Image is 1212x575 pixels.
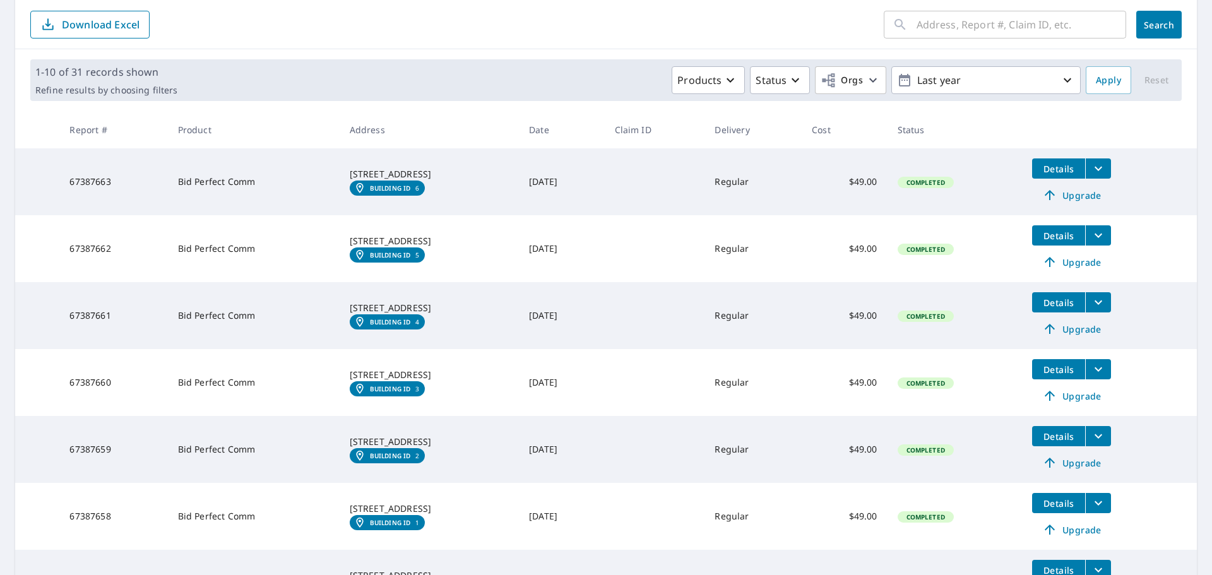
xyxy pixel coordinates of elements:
[899,379,953,388] span: Completed
[1032,453,1111,473] a: Upgrade
[704,349,802,416] td: Regular
[1040,254,1103,270] span: Upgrade
[1032,225,1085,246] button: detailsBtn-67387662
[168,215,340,282] td: Bid Perfect Comm
[168,483,340,550] td: Bid Perfect Comm
[1085,292,1111,312] button: filesDropdownBtn-67387661
[59,349,167,416] td: 67387660
[350,247,425,263] a: Building ID5
[59,282,167,349] td: 67387661
[704,111,802,148] th: Delivery
[802,148,887,215] td: $49.00
[519,416,604,483] td: [DATE]
[815,66,886,94] button: Orgs
[899,513,953,521] span: Completed
[519,215,604,282] td: [DATE]
[672,66,745,94] button: Products
[891,66,1081,94] button: Last year
[1040,497,1078,509] span: Details
[350,314,425,329] a: Building ID4
[59,416,167,483] td: 67387659
[62,18,140,32] p: Download Excel
[1096,73,1121,88] span: Apply
[1032,426,1085,446] button: detailsBtn-67387659
[1032,493,1085,513] button: detailsBtn-67387658
[1032,359,1085,379] button: detailsBtn-67387660
[802,483,887,550] td: $49.00
[350,515,425,530] a: Building ID1
[704,148,802,215] td: Regular
[59,111,167,148] th: Report #
[1085,426,1111,446] button: filesDropdownBtn-67387659
[1040,522,1103,537] span: Upgrade
[519,148,604,215] td: [DATE]
[350,448,425,463] a: Building ID2
[1040,187,1103,203] span: Upgrade
[350,181,425,196] a: Building ID6
[704,483,802,550] td: Regular
[350,302,509,314] div: [STREET_ADDRESS]
[917,7,1126,42] input: Address, Report #, Claim ID, etc.
[519,349,604,416] td: [DATE]
[350,381,425,396] a: Building ID3
[1032,185,1111,205] a: Upgrade
[168,416,340,483] td: Bid Perfect Comm
[704,282,802,349] td: Regular
[370,519,411,526] em: Building ID
[1032,319,1111,339] a: Upgrade
[899,312,953,321] span: Completed
[912,69,1060,92] p: Last year
[605,111,705,148] th: Claim ID
[1032,292,1085,312] button: detailsBtn-67387661
[802,349,887,416] td: $49.00
[704,215,802,282] td: Regular
[677,73,722,88] p: Products
[340,111,519,148] th: Address
[59,215,167,282] td: 67387662
[1040,455,1103,470] span: Upgrade
[1032,519,1111,540] a: Upgrade
[704,416,802,483] td: Regular
[888,111,1023,148] th: Status
[899,446,953,454] span: Completed
[1032,252,1111,272] a: Upgrade
[370,184,411,192] em: Building ID
[1085,158,1111,179] button: filesDropdownBtn-67387663
[1040,321,1103,336] span: Upgrade
[519,483,604,550] td: [DATE]
[802,215,887,282] td: $49.00
[1040,364,1078,376] span: Details
[1146,19,1172,31] span: Search
[1136,11,1182,39] button: Search
[168,111,340,148] th: Product
[1085,493,1111,513] button: filesDropdownBtn-67387658
[1040,163,1078,175] span: Details
[1040,430,1078,442] span: Details
[802,282,887,349] td: $49.00
[350,502,509,515] div: [STREET_ADDRESS]
[350,235,509,247] div: [STREET_ADDRESS]
[168,349,340,416] td: Bid Perfect Comm
[370,385,411,393] em: Building ID
[35,64,177,80] p: 1-10 of 31 records shown
[750,66,810,94] button: Status
[370,251,411,259] em: Building ID
[350,168,509,181] div: [STREET_ADDRESS]
[370,452,411,459] em: Building ID
[1040,388,1103,403] span: Upgrade
[802,111,887,148] th: Cost
[168,148,340,215] td: Bid Perfect Comm
[519,282,604,349] td: [DATE]
[168,282,340,349] td: Bid Perfect Comm
[30,11,150,39] button: Download Excel
[350,436,509,448] div: [STREET_ADDRESS]
[821,73,863,88] span: Orgs
[519,111,604,148] th: Date
[59,148,167,215] td: 67387663
[1040,297,1078,309] span: Details
[756,73,787,88] p: Status
[1086,66,1131,94] button: Apply
[802,416,887,483] td: $49.00
[899,245,953,254] span: Completed
[1040,230,1078,242] span: Details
